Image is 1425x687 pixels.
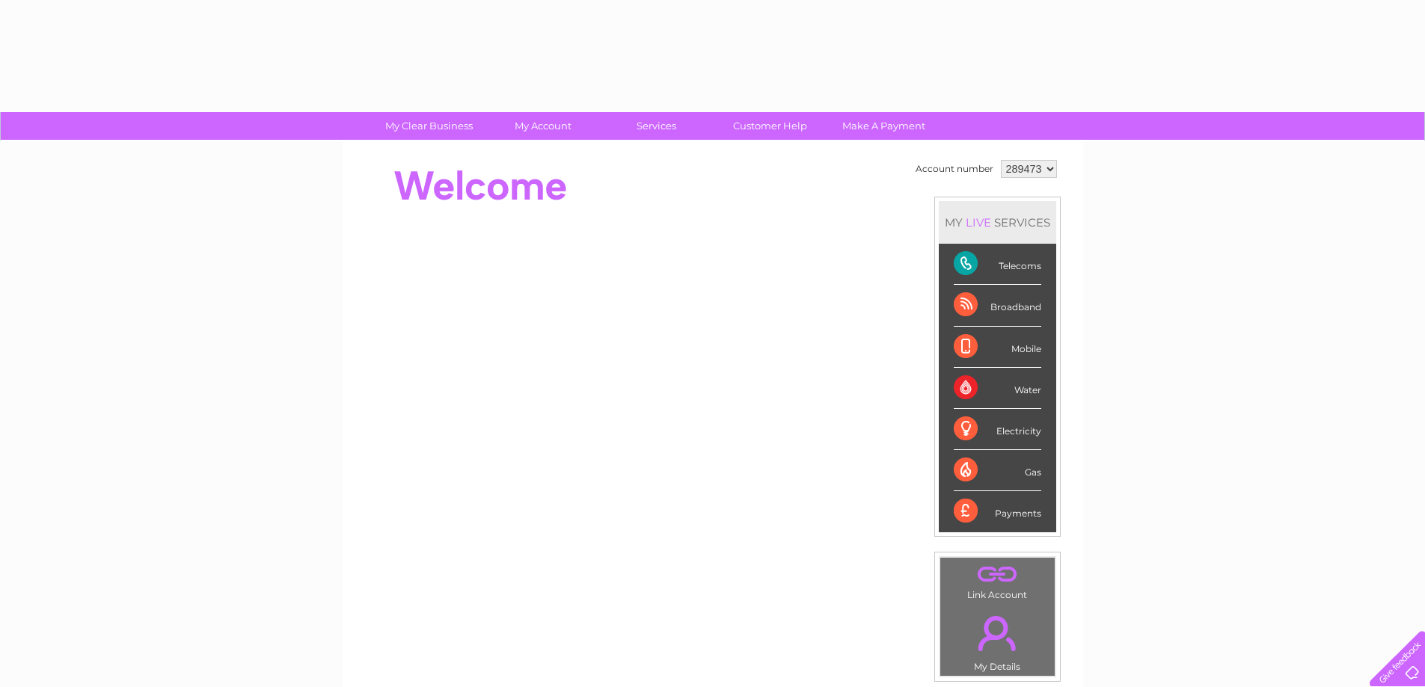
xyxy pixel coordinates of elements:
div: Gas [954,450,1041,491]
a: My Clear Business [367,112,491,140]
a: . [944,561,1051,588]
a: . [944,607,1051,659]
div: Broadband [954,285,1041,326]
div: Payments [954,491,1041,532]
td: My Details [940,603,1055,677]
div: Mobile [954,327,1041,368]
div: Telecoms [954,244,1041,285]
div: LIVE [963,215,994,229]
a: My Account [481,112,604,140]
a: Make A Payment [822,112,946,140]
a: Services [595,112,718,140]
div: MY SERVICES [939,201,1056,244]
td: Account number [912,156,997,182]
td: Link Account [940,557,1055,604]
div: Water [954,368,1041,409]
a: Customer Help [708,112,832,140]
div: Electricity [954,409,1041,450]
